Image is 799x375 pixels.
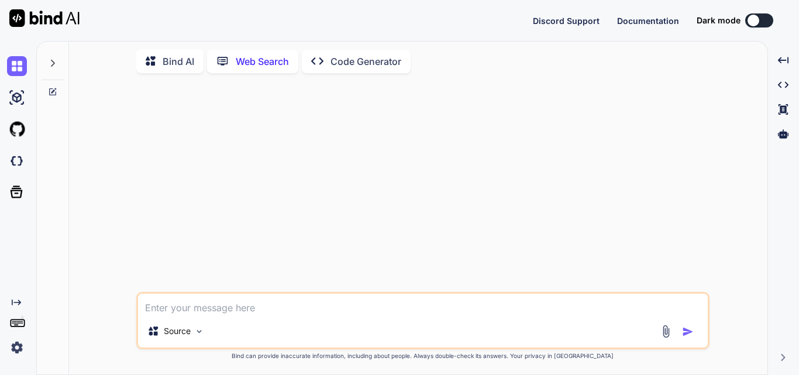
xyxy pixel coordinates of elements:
[533,15,600,27] button: Discord Support
[236,54,289,68] p: Web Search
[697,15,741,26] span: Dark mode
[163,54,194,68] p: Bind AI
[682,326,694,338] img: icon
[533,16,600,26] span: Discord Support
[659,325,673,338] img: attachment
[194,326,204,336] img: Pick Models
[7,56,27,76] img: chat
[7,338,27,357] img: settings
[330,54,401,68] p: Code Generator
[7,119,27,139] img: githubLight
[617,15,679,27] button: Documentation
[7,151,27,171] img: darkCloudIdeIcon
[9,9,80,27] img: Bind AI
[617,16,679,26] span: Documentation
[7,88,27,108] img: ai-studio
[164,325,191,337] p: Source
[136,352,710,360] p: Bind can provide inaccurate information, including about people. Always double-check its answers....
